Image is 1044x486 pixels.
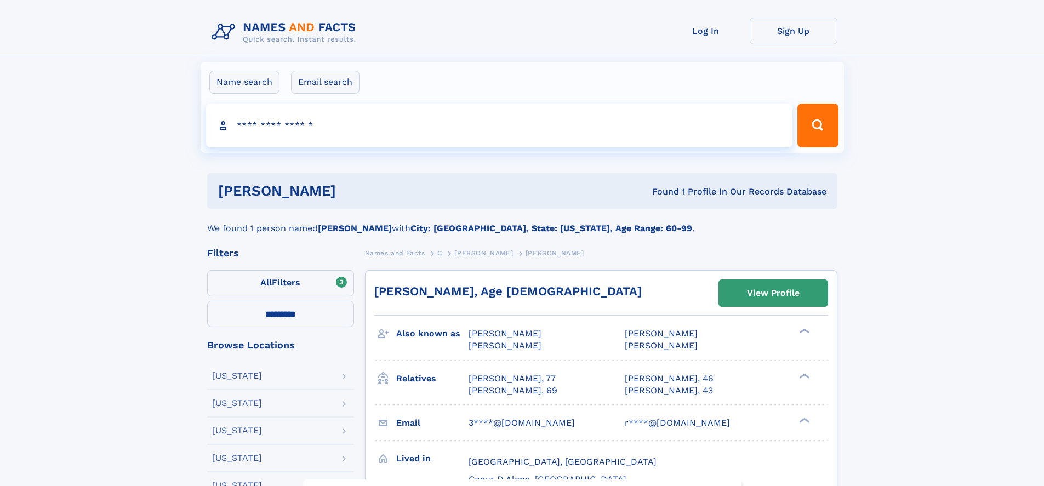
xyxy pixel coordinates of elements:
[625,373,714,385] a: [PERSON_NAME], 46
[454,249,513,257] span: [PERSON_NAME]
[469,385,557,397] a: [PERSON_NAME], 69
[437,249,442,257] span: C
[206,104,793,147] input: search input
[797,372,810,379] div: ❯
[218,184,494,198] h1: [PERSON_NAME]
[469,373,556,385] a: [PERSON_NAME], 77
[260,277,272,288] span: All
[797,328,810,335] div: ❯
[396,369,469,388] h3: Relatives
[625,340,698,351] span: [PERSON_NAME]
[212,399,262,408] div: [US_STATE]
[469,474,626,484] span: Coeur D Alene, [GEOGRAPHIC_DATA]
[494,186,826,198] div: Found 1 Profile In Our Records Database
[625,385,713,397] a: [PERSON_NAME], 43
[437,246,442,260] a: C
[212,371,262,380] div: [US_STATE]
[291,71,360,94] label: Email search
[719,280,828,306] a: View Profile
[469,456,657,467] span: [GEOGRAPHIC_DATA], [GEOGRAPHIC_DATA]
[797,104,838,147] button: Search Button
[469,340,541,351] span: [PERSON_NAME]
[207,340,354,350] div: Browse Locations
[318,223,392,233] b: [PERSON_NAME]
[526,249,584,257] span: [PERSON_NAME]
[209,71,279,94] label: Name search
[396,324,469,343] h3: Also known as
[747,281,800,306] div: View Profile
[469,328,541,339] span: [PERSON_NAME]
[374,284,642,298] a: [PERSON_NAME], Age [DEMOGRAPHIC_DATA]
[212,426,262,435] div: [US_STATE]
[207,18,365,47] img: Logo Names and Facts
[207,270,354,296] label: Filters
[662,18,750,44] a: Log In
[212,454,262,462] div: [US_STATE]
[797,416,810,424] div: ❯
[750,18,837,44] a: Sign Up
[207,209,837,235] div: We found 1 person named with .
[396,449,469,468] h3: Lived in
[625,328,698,339] span: [PERSON_NAME]
[396,414,469,432] h3: Email
[207,248,354,258] div: Filters
[454,246,513,260] a: [PERSON_NAME]
[410,223,692,233] b: City: [GEOGRAPHIC_DATA], State: [US_STATE], Age Range: 60-99
[365,246,425,260] a: Names and Facts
